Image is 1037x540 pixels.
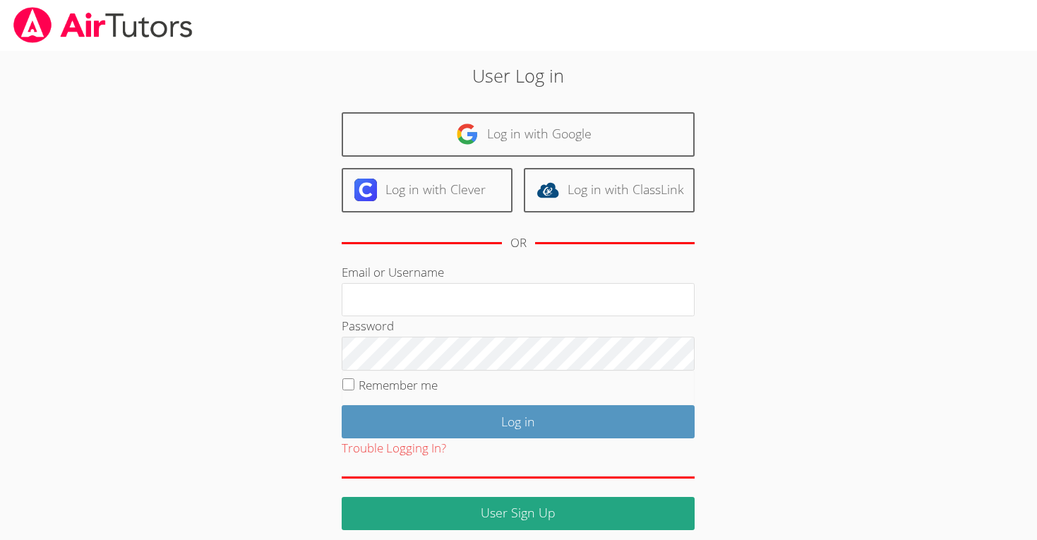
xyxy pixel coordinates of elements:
input: Log in [342,405,695,438]
h2: User Log in [239,62,798,89]
label: Password [342,318,394,334]
img: airtutors_banner-c4298cdbf04f3fff15de1276eac7730deb9818008684d7c2e4769d2f7ddbe033.png [12,7,194,43]
button: Trouble Logging In? [342,438,446,459]
label: Remember me [359,377,438,393]
img: classlink-logo-d6bb404cc1216ec64c9a2012d9dc4662098be43eaf13dc465df04b49fa7ab582.svg [537,179,559,201]
div: OR [510,233,527,253]
a: User Sign Up [342,497,695,530]
img: clever-logo-6eab21bc6e7a338710f1a6ff85c0baf02591cd810cc4098c63d3a4b26e2feb20.svg [354,179,377,201]
img: google-logo-50288ca7cdecda66e5e0955fdab243c47b7ad437acaf1139b6f446037453330a.svg [456,123,479,145]
a: Log in with Clever [342,168,512,212]
label: Email or Username [342,264,444,280]
a: Log in with Google [342,112,695,157]
a: Log in with ClassLink [524,168,695,212]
